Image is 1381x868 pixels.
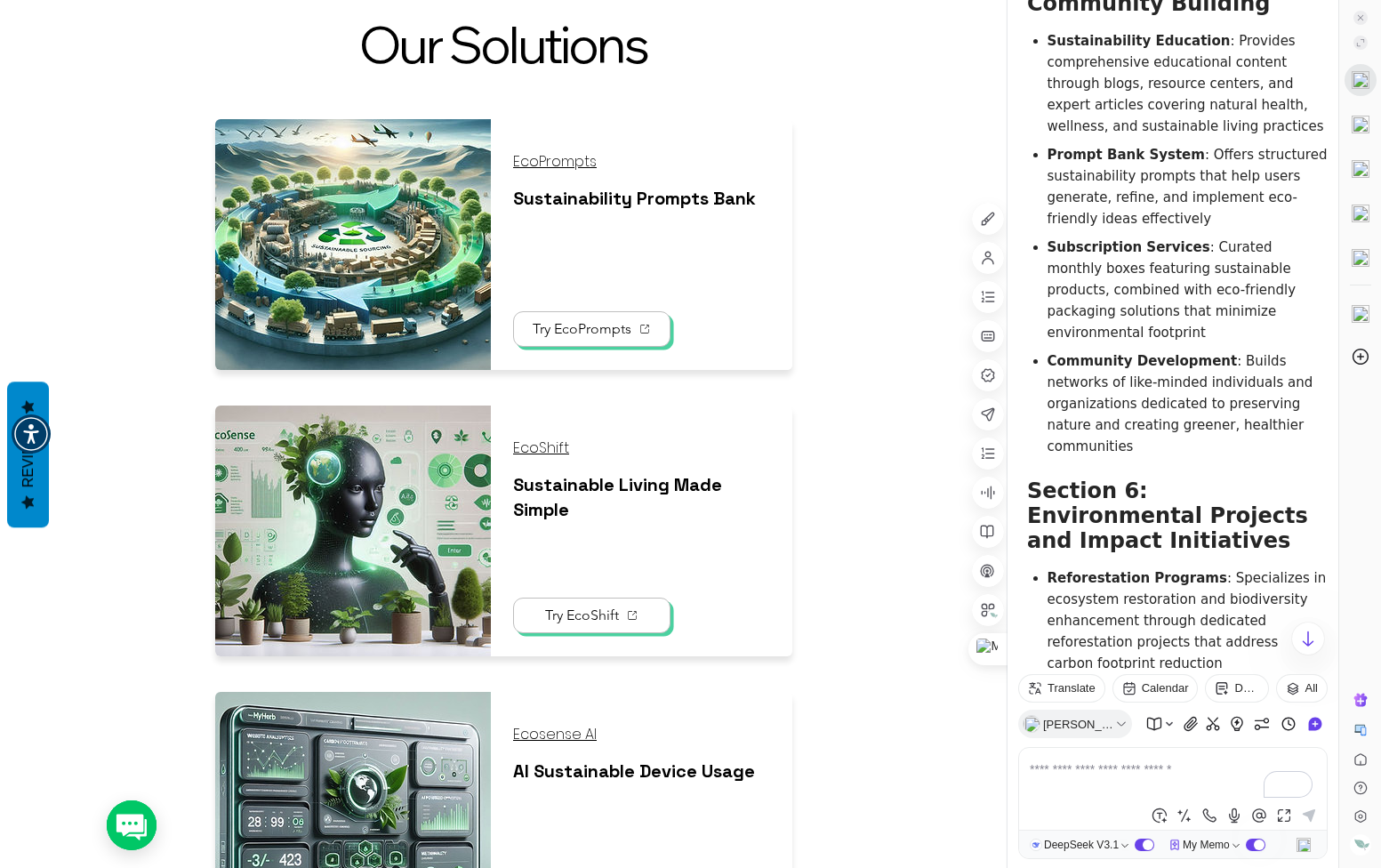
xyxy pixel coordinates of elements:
a: EcoPrompts [513,151,597,172]
span: AI Sustainable Device Usage [513,759,755,783]
img: At its core, sustainable sourcing is the integration of social, ethical, and environmental [215,119,491,370]
span: EcoShift [513,438,569,458]
div: Accessibility Menu [12,414,51,454]
span: Our Solutions [359,13,647,76]
span: Try EcoShift [545,607,619,623]
a: Try EcoPrompts [513,311,670,347]
a: Try EcoShift [513,598,670,633]
span: Sustainable Living Made Simple [513,473,722,521]
span: Ecosense AI [513,724,597,744]
span: Try EcoPrompts [533,320,631,337]
button: Reviews [7,382,49,528]
span: Sustainability Prompts Bank [513,187,756,210]
img: Designer (14).jpeg [215,406,491,656]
